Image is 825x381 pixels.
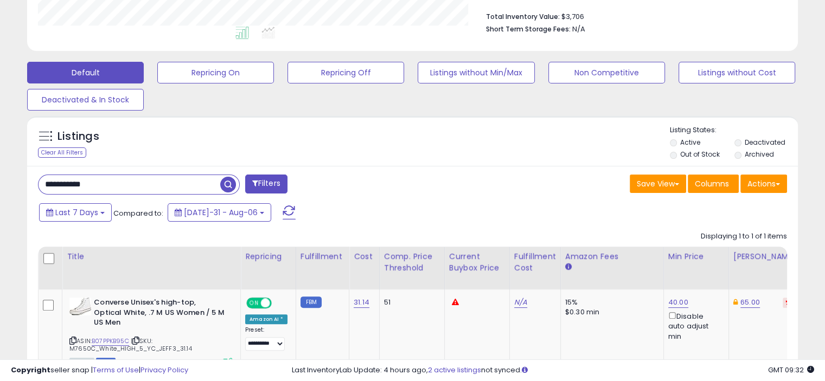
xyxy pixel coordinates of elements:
button: Save View [630,175,686,193]
div: Preset: [245,326,287,351]
b: Converse Unisex's high-top, Optical White, .7 M US Women / 5 M US Men [94,298,226,331]
a: 40.00 [668,297,688,308]
span: 2025-08-14 09:32 GMT [768,365,814,375]
div: Amazon Fees [565,251,659,262]
label: Out of Stock [680,150,720,159]
span: Compared to: [113,208,163,218]
img: 41ZoePQ6eHL._SL40_.jpg [69,298,91,315]
li: $3,706 [486,9,779,22]
span: N/A [572,24,585,34]
div: 15% [565,298,655,307]
a: B07PPKB95C [92,337,129,346]
b: Short Term Storage Fees: [486,24,571,34]
button: Columns [688,175,739,193]
span: ON [247,299,261,308]
div: Comp. Price Threshold [384,251,440,274]
label: Deactivated [744,138,785,147]
button: Repricing On [157,62,274,83]
div: Displaying 1 to 1 of 1 items [701,231,787,242]
div: Current Buybox Price [449,251,505,274]
div: Clear All Filters [38,147,86,158]
div: Cost [354,251,375,262]
small: FBM [300,296,322,308]
div: Amazon AI * [245,314,287,324]
a: 2 active listings [428,365,481,375]
div: Last InventoryLab Update: 4 hours ago, not synced. [292,365,814,376]
b: Total Inventory Value: [486,12,560,21]
a: Terms of Use [93,365,139,375]
button: Filters [245,175,287,193]
small: Amazon Fees. [565,262,572,272]
span: Columns [695,178,729,189]
button: Default [27,62,144,83]
div: Title [67,251,236,262]
button: Actions [740,175,787,193]
span: Last 7 Days [55,207,98,218]
a: Privacy Policy [140,365,188,375]
label: Active [680,138,700,147]
div: Fulfillment Cost [514,251,556,274]
button: Listings without Min/Max [418,62,534,83]
button: Repricing Off [287,62,404,83]
h5: Listings [57,129,99,144]
button: Non Competitive [548,62,665,83]
div: 51 [384,298,436,307]
span: | SKU: M7650C_White_HIGH_5_YC_JEFF3_31.14 [69,337,192,353]
button: Last 7 Days [39,203,112,222]
label: Archived [744,150,773,159]
div: Fulfillment [300,251,344,262]
a: 31.14 [354,297,369,308]
div: Min Price [668,251,724,262]
span: OFF [270,299,287,308]
div: Repricing [245,251,291,262]
button: Deactivated & In Stock [27,89,144,111]
div: [PERSON_NAME] [733,251,798,262]
button: Listings without Cost [679,62,795,83]
div: Disable auto adjust min [668,310,720,341]
button: [DATE]-31 - Aug-06 [168,203,271,222]
p: Listing States: [670,125,798,135]
div: $0.30 min [565,307,655,317]
div: seller snap | | [11,365,188,376]
a: N/A [514,297,527,308]
a: 65.00 [740,297,760,308]
strong: Copyright [11,365,50,375]
span: [DATE]-31 - Aug-06 [184,207,258,218]
div: ASIN: [69,298,232,366]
